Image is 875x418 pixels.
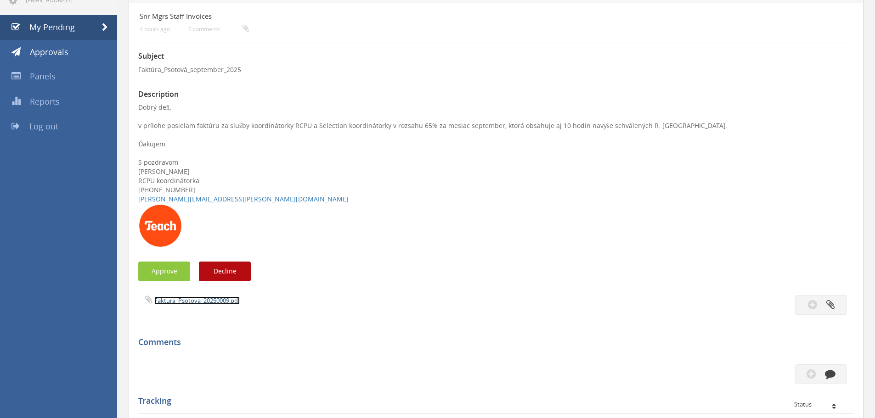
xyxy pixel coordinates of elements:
a: Faktura_Psotova_20250009.pdf [154,296,240,305]
button: Decline [199,262,251,281]
span: Approvals [30,46,68,57]
a: [PERSON_NAME][EMAIL_ADDRESS][PERSON_NAME][DOMAIN_NAME] [138,195,349,203]
div: v prílohe posielam faktúru za služby koordinátorky RCPU a Selection koordinátorky v rozsahu 65% z... [138,121,854,130]
span: Panels [30,71,56,82]
h3: Subject [138,52,854,61]
div: S pozdravom [138,158,854,167]
span: Reports [30,96,60,107]
p: Faktúra_Psotová_september_2025 [138,65,854,74]
small: 0 comments... [188,26,249,33]
span: My Pending [29,22,75,33]
div: [PERSON_NAME] [138,167,854,248]
div: RCPU koordinátorka [138,176,854,185]
h4: Snr Mgrs Staff Invoices [140,12,734,20]
h5: Tracking [138,396,847,406]
div: [PHONE_NUMBER] [138,185,854,195]
h3: Description [138,90,854,99]
h5: Comments [138,338,847,347]
img: AIorK4y7p6HqtjjCJGgJmwuWHfP_EMbBtLrb0OLrRCu_vWJt6_DkbFUn_JwkiYjZqXIrjtCVrUBjQyE [138,204,182,248]
div: Status [794,401,847,407]
button: Approve [138,262,190,281]
div: Dobrý deň, [138,103,854,112]
span: Log out [29,121,58,132]
small: 4 hours ago [140,26,170,33]
div: Ďakujem. [138,139,854,149]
